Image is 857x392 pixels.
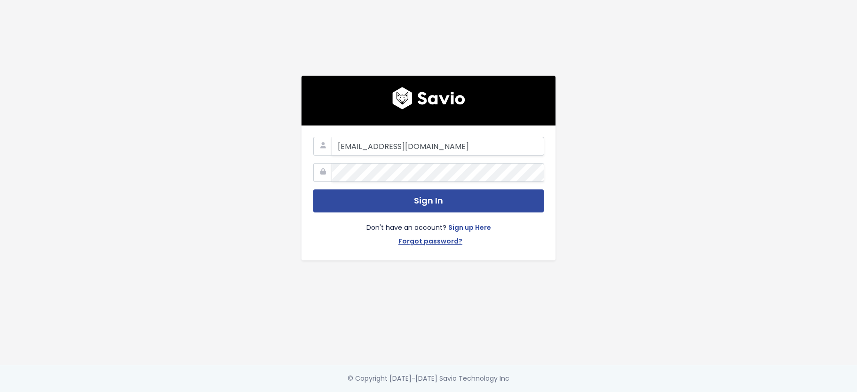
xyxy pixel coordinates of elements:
div: Don't have an account? [313,212,544,249]
img: logo600x187.a314fd40982d.png [392,87,465,110]
a: Forgot password? [398,235,462,249]
a: Sign up Here [448,222,491,235]
input: Your Work Email Address [332,137,544,156]
button: Sign In [313,189,544,212]
div: © Copyright [DATE]-[DATE] Savio Technology Inc [348,373,509,384]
